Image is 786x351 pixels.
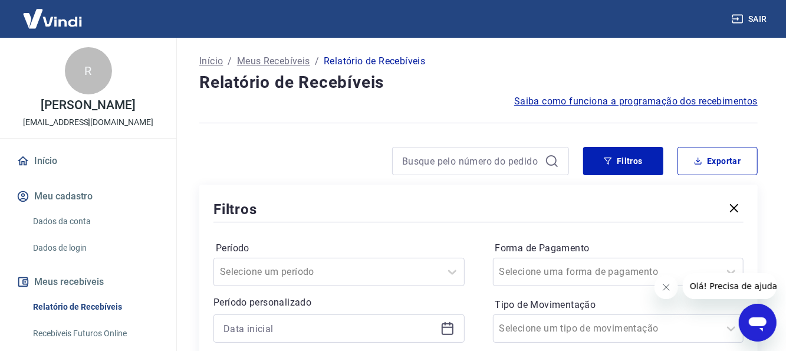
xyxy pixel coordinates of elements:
a: Dados da conta [28,209,162,234]
label: Tipo de Movimentação [495,298,742,312]
p: / [315,54,319,68]
a: Dados de login [28,236,162,260]
a: Relatório de Recebíveis [28,295,162,319]
label: Forma de Pagamento [495,241,742,255]
p: [PERSON_NAME] [41,99,135,111]
button: Filtros [583,147,663,175]
button: Meu cadastro [14,183,162,209]
h5: Filtros [213,200,257,219]
h4: Relatório de Recebíveis [199,71,758,94]
p: / [228,54,232,68]
iframe: Fechar mensagem [655,275,678,299]
p: Relatório de Recebíveis [324,54,425,68]
span: Olá! Precisa de ajuda? [7,8,99,18]
img: Vindi [14,1,91,37]
p: [EMAIL_ADDRESS][DOMAIN_NAME] [23,116,153,129]
a: Meus Recebíveis [237,54,310,68]
a: Saiba como funciona a programação dos recebimentos [514,94,758,109]
input: Data inicial [223,320,436,337]
iframe: Mensagem da empresa [683,273,777,299]
input: Busque pelo número do pedido [402,152,540,170]
button: Exportar [678,147,758,175]
label: Período [216,241,462,255]
button: Sair [729,8,772,30]
a: Início [14,148,162,174]
a: Recebíveis Futuros Online [28,322,162,346]
button: Meus recebíveis [14,269,162,295]
div: R [65,47,112,94]
p: Período personalizado [213,296,465,310]
iframe: Botão para abrir a janela de mensagens [739,304,777,342]
a: Início [199,54,223,68]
